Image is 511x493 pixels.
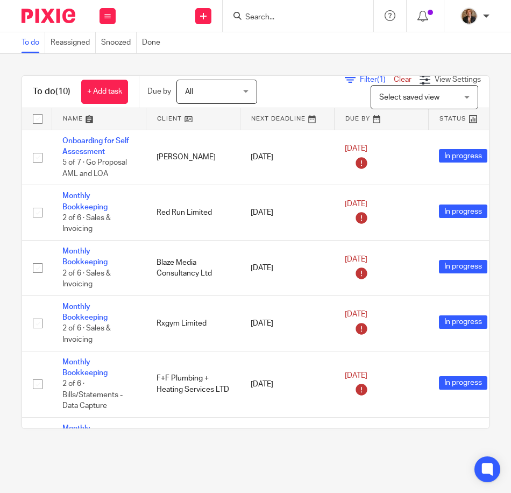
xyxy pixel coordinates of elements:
[244,13,341,23] input: Search
[146,417,240,473] td: Dab Passive Fire Protection Specialists Ltd
[62,214,111,233] span: 2 of 6 · Sales & Invoicing
[62,248,108,266] a: Monthly Bookkeeping
[240,417,334,473] td: [DATE]
[240,185,334,241] td: [DATE]
[62,358,108,377] a: Monthly Bookkeeping
[51,32,96,53] a: Reassigned
[146,351,240,417] td: F+F Plumbing + Heating Services LTD
[240,241,334,296] td: [DATE]
[55,87,70,96] span: (10)
[81,80,128,104] a: + Add task
[439,260,487,273] span: In progress
[62,137,129,156] a: Onboarding for Self Assessment
[360,76,394,83] span: Filter
[146,185,240,241] td: Red Run Limited
[22,9,75,23] img: Pixie
[62,381,123,410] span: 2 of 6 · Bills/Statements - Data Capture
[240,351,334,417] td: [DATE]
[22,32,45,53] a: To do
[377,76,386,83] span: (1)
[345,311,367,319] span: [DATE]
[62,303,108,321] a: Monthly Bookkeeping
[240,130,334,185] td: [DATE]
[345,256,367,263] span: [DATE]
[146,130,240,185] td: [PERSON_NAME]
[142,32,166,53] a: Done
[185,88,193,96] span: All
[146,241,240,296] td: Blaze Media Consultancy Ltd
[240,295,334,351] td: [DATE]
[394,76,411,83] a: Clear
[460,8,478,25] img: WhatsApp%20Image%202025-04-23%20at%2010.20.30_16e186ec.jpg
[345,200,367,208] span: [DATE]
[439,149,487,163] span: In progress
[62,192,108,210] a: Monthly Bookkeeping
[435,76,481,83] span: View Settings
[33,86,70,97] h1: To do
[62,325,111,344] span: 2 of 6 · Sales & Invoicing
[62,425,108,443] a: Monthly Bookkeeping
[345,145,367,152] span: [DATE]
[62,270,111,288] span: 2 of 6 · Sales & Invoicing
[439,205,487,218] span: In progress
[379,94,439,101] span: Select saved view
[101,32,137,53] a: Snoozed
[439,376,487,390] span: In progress
[146,295,240,351] td: Rxgym Limited
[147,86,171,97] p: Due by
[439,315,487,329] span: In progress
[345,372,367,379] span: [DATE]
[62,159,127,178] span: 5 of 7 · Go Proposal AML and LOA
